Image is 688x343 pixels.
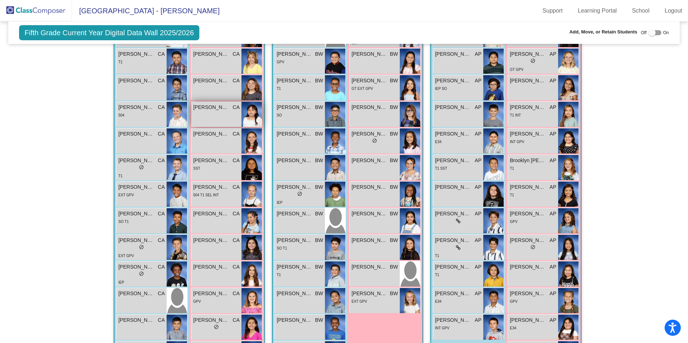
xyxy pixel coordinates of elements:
[118,290,154,297] span: [PERSON_NAME]
[475,316,481,324] span: AP
[475,290,481,297] span: AP
[193,263,229,271] span: [PERSON_NAME]
[530,58,535,63] span: do_not_disturb_alt
[510,140,524,144] span: INT GPV
[118,60,123,64] span: T1
[193,50,229,58] span: [PERSON_NAME]
[193,77,229,84] span: [PERSON_NAME]
[435,254,439,258] span: T1
[315,263,323,271] span: BW
[193,316,229,324] span: [PERSON_NAME]
[352,263,388,271] span: [PERSON_NAME] [PERSON_NAME]
[277,246,287,250] span: SO T1
[315,316,323,324] span: BW
[277,130,313,138] span: [PERSON_NAME]
[549,290,556,297] span: AP
[277,290,313,297] span: [PERSON_NAME]
[118,157,154,164] span: [PERSON_NAME]
[435,87,447,91] span: IEP SO
[158,50,165,58] span: CA
[510,50,546,58] span: [PERSON_NAME]
[435,210,471,218] span: [PERSON_NAME]
[352,299,367,303] span: EXT GPV
[390,237,398,244] span: BW
[158,237,165,244] span: CA
[233,290,240,297] span: CA
[549,130,556,138] span: AP
[435,130,471,138] span: [PERSON_NAME]
[193,193,219,197] span: 504 T1 SEL INT
[390,263,398,271] span: BW
[510,157,546,164] span: Brooklyn [PERSON_NAME]
[118,316,154,324] span: [PERSON_NAME]
[435,316,471,324] span: [PERSON_NAME]
[510,104,546,111] span: [PERSON_NAME]
[277,50,313,58] span: [PERSON_NAME]
[233,50,240,58] span: CA
[158,77,165,84] span: CA
[158,290,165,297] span: CA
[118,220,129,224] span: SO T1
[139,271,144,276] span: do_not_disturb_alt
[475,77,481,84] span: AP
[118,77,154,84] span: [PERSON_NAME]
[352,157,388,164] span: [PERSON_NAME]
[193,157,229,164] span: [PERSON_NAME]
[118,174,123,178] span: T1
[475,263,481,271] span: AP
[193,130,229,138] span: [PERSON_NAME]
[158,263,165,271] span: CA
[435,237,471,244] span: [PERSON_NAME]
[277,104,313,111] span: [PERSON_NAME]
[315,77,323,84] span: BW
[139,244,144,250] span: do_not_disturb_alt
[510,183,546,191] span: [PERSON_NAME]
[193,290,229,297] span: [PERSON_NAME]
[233,263,240,271] span: CA
[352,104,388,111] span: [PERSON_NAME]
[510,299,517,303] span: GPV
[315,130,323,138] span: BW
[277,157,313,164] span: [PERSON_NAME]
[510,326,516,330] span: E34
[277,183,313,191] span: [PERSON_NAME]
[510,193,514,197] span: T1
[118,104,154,111] span: [PERSON_NAME]
[549,50,556,58] span: AP
[390,104,398,111] span: BW
[549,104,556,111] span: AP
[118,130,154,138] span: [PERSON_NAME]
[435,77,471,84] span: [PERSON_NAME]
[297,191,302,196] span: do_not_disturb_alt
[158,104,165,111] span: CA
[435,263,471,271] span: [PERSON_NAME]
[390,157,398,164] span: BW
[549,263,556,271] span: AP
[277,273,281,277] span: T1
[233,104,240,111] span: CA
[549,210,556,218] span: AP
[510,263,546,271] span: [PERSON_NAME]
[352,290,388,297] span: [PERSON_NAME] Neighbors
[315,183,323,191] span: BW
[435,50,471,58] span: [PERSON_NAME]
[510,290,546,297] span: [PERSON_NAME] [PERSON_NAME]
[277,316,313,324] span: [PERSON_NAME]
[72,5,219,17] span: [GEOGRAPHIC_DATA] - [PERSON_NAME]
[233,237,240,244] span: CA
[390,77,398,84] span: BW
[352,210,388,218] span: [PERSON_NAME]
[19,25,199,40] span: Fifth Grade Current Year Digital Data Wall 2025/2026
[435,299,442,303] span: E34
[549,316,556,324] span: AP
[390,183,398,191] span: BW
[435,183,471,191] span: [PERSON_NAME]
[277,113,282,117] span: SO
[510,166,514,170] span: T1
[193,210,229,218] span: [PERSON_NAME]
[510,316,546,324] span: [PERSON_NAME]
[315,104,323,111] span: BW
[233,77,240,84] span: CA
[549,237,556,244] span: AP
[193,237,229,244] span: [PERSON_NAME]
